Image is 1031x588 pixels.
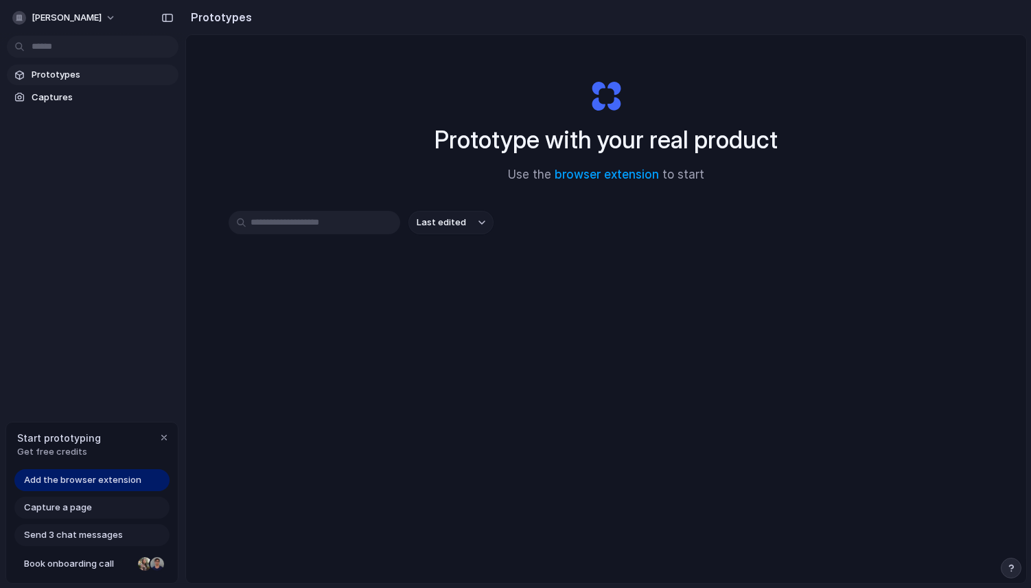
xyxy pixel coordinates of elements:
[32,91,173,104] span: Captures
[149,556,165,572] div: Christian Iacullo
[24,528,123,542] span: Send 3 chat messages
[32,11,102,25] span: [PERSON_NAME]
[24,501,92,514] span: Capture a page
[7,65,178,85] a: Prototypes
[435,122,778,158] h1: Prototype with your real product
[185,9,252,25] h2: Prototypes
[17,445,101,459] span: Get free credits
[137,556,153,572] div: Nicole Kubica
[17,431,101,445] span: Start prototyping
[24,473,141,487] span: Add the browser extension
[7,7,123,29] button: [PERSON_NAME]
[555,168,659,181] a: browser extension
[32,68,173,82] span: Prototypes
[417,216,466,229] span: Last edited
[14,469,170,491] a: Add the browser extension
[508,166,704,184] span: Use the to start
[408,211,494,234] button: Last edited
[14,553,170,575] a: Book onboarding call
[24,557,132,571] span: Book onboarding call
[7,87,178,108] a: Captures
